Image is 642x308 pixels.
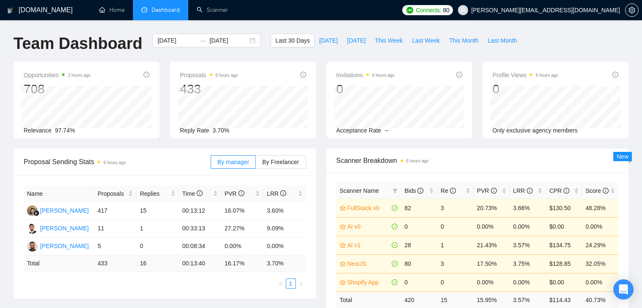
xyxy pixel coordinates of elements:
td: 00:08:34 [179,238,221,255]
td: 0.00% [510,273,546,292]
button: This Month [444,34,483,47]
span: CPR [549,187,569,194]
td: 3.66% [510,199,546,217]
td: 5 [94,238,136,255]
span: info-circle [527,188,533,194]
td: Total [336,292,401,308]
img: AA [27,241,38,251]
td: 17.50% [474,254,510,273]
td: 0.00% [474,273,510,292]
td: 0 [437,273,474,292]
input: End date [209,36,248,45]
span: -- [385,127,388,134]
button: [DATE] [314,34,342,47]
span: Opportunities [24,70,90,80]
span: info-circle [612,72,618,78]
button: This Week [370,34,407,47]
th: Name [24,186,94,202]
span: Last Month [488,36,517,45]
td: 433 [94,255,136,272]
span: crown [340,205,346,211]
td: 3.75% [510,254,546,273]
time: 6 hours ago [536,73,558,78]
span: Connects: [416,5,441,15]
th: Replies [136,186,179,202]
td: 15.95 % [474,292,510,308]
td: 0.00% [221,238,263,255]
a: FullStack v0 [347,203,390,213]
span: info-circle [603,188,609,194]
span: Invitations [336,70,395,80]
td: 15 [136,202,179,220]
td: 9.09% [263,220,306,238]
td: 3.57 % [510,292,546,308]
td: 16.07% [221,202,263,220]
span: check-circle [392,242,398,248]
div: 0 [493,81,558,97]
button: right [296,278,306,289]
a: searchScanner [197,6,228,14]
span: Scanner Breakdown [336,155,619,166]
time: 6 hours ago [406,159,429,163]
li: Next Page [296,278,306,289]
td: 21.43% [474,236,510,254]
a: 1 [286,279,295,288]
span: Proposals [98,189,127,198]
a: ES[PERSON_NAME] [27,207,89,213]
td: 82 [401,199,437,217]
span: info-circle [144,72,149,78]
td: 0.00% [582,273,618,292]
span: info-circle [300,72,306,78]
li: Previous Page [276,278,286,289]
td: 3.70 % [263,255,306,272]
h1: Team Dashboard [14,34,142,54]
td: 20.73% [474,199,510,217]
div: [PERSON_NAME] [40,241,89,251]
span: Only exclusive agency members [493,127,578,134]
td: $0.00 [546,273,582,292]
time: 6 hours ago [103,160,126,165]
span: to [199,37,206,44]
img: upwork-logo.png [406,7,413,14]
td: 3 [437,199,474,217]
td: 16.17 % [221,255,263,272]
div: 0 [336,81,395,97]
img: logo [7,4,13,17]
span: This Month [449,36,478,45]
td: $128.85 [546,254,582,273]
span: check-circle [392,205,398,211]
td: 417 [94,202,136,220]
span: Score [585,187,608,194]
td: $0.00 [546,217,582,236]
td: 0.00% [263,238,306,255]
td: 00:13:12 [179,202,221,220]
td: 3 [437,254,474,273]
span: LRR [267,190,286,197]
td: 420 [401,292,437,308]
span: right [298,281,303,286]
span: Re [441,187,456,194]
th: Proposals [94,186,136,202]
span: info-circle [280,190,286,196]
td: 32.05% [582,254,618,273]
img: gigradar-bm.png [33,210,39,216]
div: 708 [24,81,90,97]
a: AA[PERSON_NAME] [27,242,89,249]
span: LRR [513,187,533,194]
td: 00:13:40 [179,255,221,272]
span: crown [340,224,346,230]
td: 1 [437,236,474,254]
td: 11 [94,220,136,238]
td: 00:33:13 [179,220,221,238]
div: [PERSON_NAME] [40,206,89,215]
div: Open Intercom Messenger [613,279,634,300]
span: info-circle [450,188,456,194]
td: $130.50 [546,199,582,217]
span: info-circle [563,188,569,194]
span: check-circle [392,261,398,267]
span: By manager [217,159,249,165]
td: 24.29% [582,236,618,254]
span: filter [393,188,398,193]
span: Replies [140,189,169,198]
span: filter [391,184,399,197]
